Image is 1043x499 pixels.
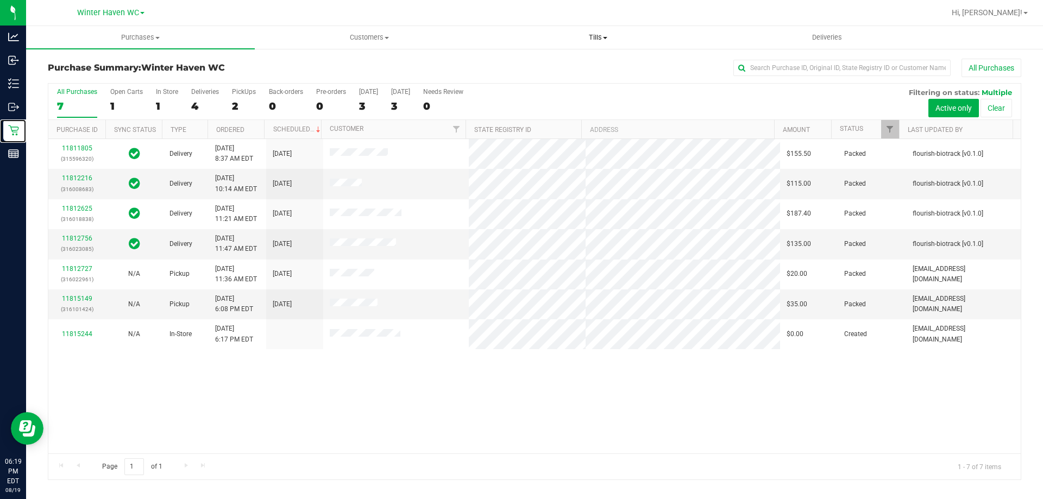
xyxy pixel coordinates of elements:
[909,88,979,97] span: Filtering on status:
[949,458,1010,475] span: 1 - 7 of 7 items
[55,304,99,314] p: (316101424)
[215,143,253,164] span: [DATE] 8:37 AM EDT
[48,63,372,73] h3: Purchase Summary:
[62,144,92,152] a: 11811805
[713,26,941,49] a: Deliveries
[273,179,292,189] span: [DATE]
[169,179,192,189] span: Delivery
[62,265,92,273] a: 11812727
[129,206,140,221] span: In Sync
[913,149,983,159] span: flourish-biotrack [v0.1.0]
[913,264,1014,285] span: [EMAIL_ADDRESS][DOMAIN_NAME]
[423,88,463,96] div: Needs Review
[273,149,292,159] span: [DATE]
[359,100,378,112] div: 3
[913,179,983,189] span: flourish-biotrack [v0.1.0]
[8,125,19,136] inline-svg: Retail
[191,100,219,112] div: 4
[844,149,866,159] span: Packed
[55,274,99,285] p: (316022961)
[110,88,143,96] div: Open Carts
[8,148,19,159] inline-svg: Reports
[128,329,140,339] button: N/A
[169,239,192,249] span: Delivery
[844,269,866,279] span: Packed
[913,294,1014,314] span: [EMAIL_ADDRESS][DOMAIN_NAME]
[881,120,899,138] a: Filter
[171,126,186,134] a: Type
[129,176,140,191] span: In Sync
[26,26,255,49] a: Purchases
[128,299,140,309] button: N/A
[255,33,483,42] span: Customers
[797,33,857,42] span: Deliveries
[8,78,19,89] inline-svg: Inventory
[844,239,866,249] span: Packed
[316,100,346,112] div: 0
[844,209,866,219] span: Packed
[391,88,410,96] div: [DATE]
[215,324,253,344] span: [DATE] 6:17 PM EDT
[8,102,19,112] inline-svg: Outbound
[215,294,253,314] span: [DATE] 6:08 PM EDT
[169,269,190,279] span: Pickup
[8,31,19,42] inline-svg: Analytics
[55,214,99,224] p: (316018838)
[62,295,92,302] a: 11815149
[77,8,139,17] span: Winter Haven WC
[62,330,92,338] a: 11815244
[169,299,190,309] span: Pickup
[55,154,99,164] p: (315596320)
[840,125,863,132] a: Status
[232,100,256,112] div: 2
[844,179,866,189] span: Packed
[62,205,92,212] a: 11812625
[110,100,143,112] div: 1
[57,100,97,112] div: 7
[5,457,21,486] p: 06:19 PM EDT
[359,88,378,96] div: [DATE]
[981,99,1012,117] button: Clear
[129,146,140,161] span: In Sync
[124,458,144,475] input: 1
[913,239,983,249] span: flourish-biotrack [v0.1.0]
[129,236,140,251] span: In Sync
[273,299,292,309] span: [DATE]
[787,269,807,279] span: $20.00
[733,60,951,76] input: Search Purchase ID, Original ID, State Registry ID or Customer Name...
[156,100,178,112] div: 1
[255,26,483,49] a: Customers
[913,324,1014,344] span: [EMAIL_ADDRESS][DOMAIN_NAME]
[913,209,983,219] span: flourish-biotrack [v0.1.0]
[169,329,192,339] span: In-Store
[169,209,192,219] span: Delivery
[26,33,255,42] span: Purchases
[232,88,256,96] div: PickUps
[787,299,807,309] span: $35.00
[952,8,1022,17] span: Hi, [PERSON_NAME]!
[169,149,192,159] span: Delivery
[269,100,303,112] div: 0
[273,239,292,249] span: [DATE]
[11,412,43,445] iframe: Resource center
[928,99,979,117] button: Active only
[982,88,1012,97] span: Multiple
[215,204,257,224] span: [DATE] 11:21 AM EDT
[215,264,257,285] span: [DATE] 11:36 AM EDT
[62,174,92,182] a: 11812216
[55,244,99,254] p: (316023085)
[273,125,323,133] a: Scheduled
[783,126,810,134] a: Amount
[114,126,156,134] a: Sync Status
[474,126,531,134] a: State Registry ID
[269,88,303,96] div: Back-orders
[844,329,867,339] span: Created
[448,120,466,138] a: Filter
[330,125,363,132] a: Customer
[962,59,1021,77] button: All Purchases
[128,300,140,308] span: Not Applicable
[57,88,97,96] div: All Purchases
[215,233,257,254] span: [DATE] 11:47 AM EDT
[156,88,178,96] div: In Store
[273,269,292,279] span: [DATE]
